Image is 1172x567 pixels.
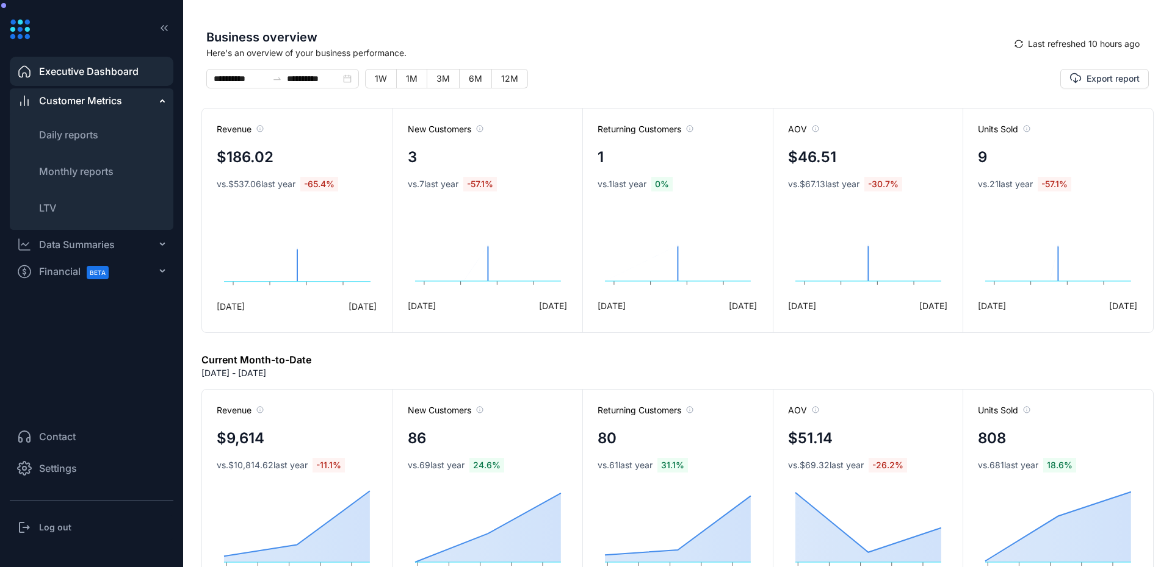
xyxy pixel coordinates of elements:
span: [DATE] [349,300,377,313]
h4: $186.02 [217,146,273,168]
span: vs. 1 last year [598,178,646,190]
span: 6M [469,73,482,84]
span: BETA [87,266,109,279]
span: vs. 681 last year [978,459,1038,471]
span: AOV [788,123,819,135]
span: 1W [375,73,387,84]
span: 31.1 % [657,458,688,472]
span: vs. 61 last year [598,459,653,471]
span: Customer Metrics [39,93,122,108]
span: vs. 7 last year [408,178,458,190]
span: Returning Customers [598,404,693,416]
span: 1M [406,73,418,84]
span: -11.1 % [313,458,345,472]
span: New Customers [408,404,483,416]
span: [DATE] [978,299,1006,312]
button: Export report [1060,69,1149,88]
span: swap-right [272,74,282,84]
span: AOV [788,404,819,416]
span: Revenue [217,404,264,416]
span: LTV [39,202,56,214]
span: to [272,74,282,84]
span: [DATE] [408,299,436,312]
span: -30.7 % [864,177,902,191]
span: Business overview [206,28,1005,46]
h4: 1 [598,146,604,168]
span: -65.4 % [300,177,338,191]
h4: 3 [408,146,417,168]
span: 3M [436,73,450,84]
h4: 808 [978,427,1006,449]
div: Data Summaries [39,237,115,252]
h4: $51.14 [788,427,833,449]
span: vs. $10,814.62 last year [217,459,308,471]
span: Units Sold [978,404,1030,416]
span: 24.6 % [469,458,504,472]
span: vs. 69 last year [408,459,465,471]
span: Executive Dashboard [39,64,139,79]
h4: 80 [598,427,617,449]
span: vs. $537.06 last year [217,178,295,190]
span: Last refreshed 10 hours ago [1028,37,1140,51]
span: 0 % [651,177,673,191]
span: [DATE] [598,299,626,312]
span: -26.2 % [869,458,907,472]
h4: 9 [978,146,987,168]
h4: $9,614 [217,427,264,449]
span: Monthly reports [39,165,114,177]
span: vs. $67.13 last year [788,178,859,190]
span: Units Sold [978,123,1030,135]
span: New Customers [408,123,483,135]
span: Here's an overview of your business performance. [206,46,1005,59]
span: [DATE] [729,299,757,312]
span: vs. $69.32 last year [788,459,864,471]
span: 18.6 % [1043,458,1076,472]
span: [DATE] [919,299,947,312]
span: -57.1 % [463,177,497,191]
h4: $46.51 [788,146,836,168]
span: -57.1 % [1038,177,1071,191]
span: 12M [501,73,518,84]
span: Financial [39,258,120,285]
span: Returning Customers [598,123,693,135]
h4: 86 [408,427,426,449]
span: [DATE] [217,300,245,313]
span: [DATE] [539,299,567,312]
span: Contact [39,429,76,444]
button: syncLast refreshed 10 hours ago [1005,34,1149,54]
h6: Current Month-to-Date [201,352,311,367]
span: Settings [39,461,77,476]
span: [DATE] [1109,299,1137,312]
span: sync [1015,40,1023,48]
span: vs. 21 last year [978,178,1033,190]
span: Daily reports [39,129,98,141]
span: [DATE] [788,299,816,312]
h3: Log out [39,521,71,533]
span: Export report [1087,73,1140,85]
p: [DATE] - [DATE] [201,367,266,379]
span: Revenue [217,123,264,135]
